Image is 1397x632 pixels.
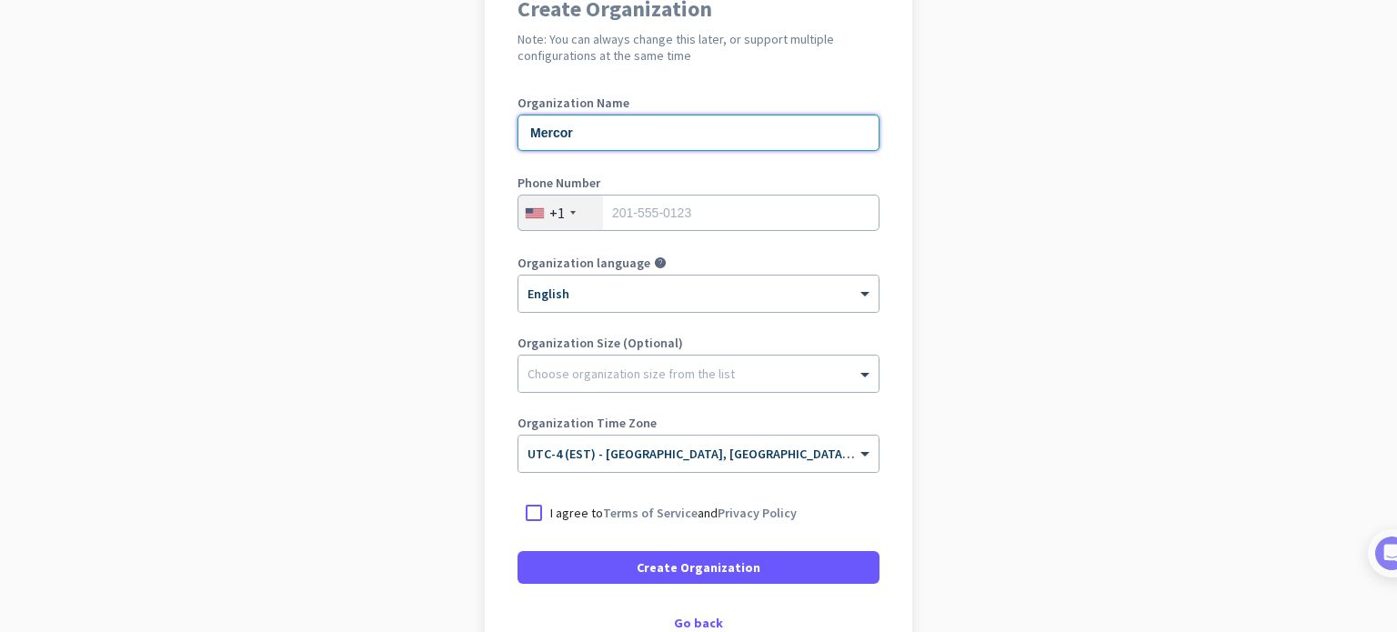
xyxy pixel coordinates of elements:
div: +1 [549,204,565,222]
span: Create Organization [637,558,760,577]
a: Privacy Policy [718,505,797,521]
i: help [654,256,667,269]
button: Create Organization [518,551,879,584]
label: Organization Time Zone [518,416,879,429]
a: Terms of Service [603,505,698,521]
input: What is the name of your organization? [518,115,879,151]
div: Go back [518,617,879,629]
p: I agree to and [550,504,797,522]
label: Organization Size (Optional) [518,336,879,349]
label: Phone Number [518,176,879,189]
label: Organization Name [518,96,879,109]
h2: Note: You can always change this later, or support multiple configurations at the same time [518,31,879,64]
input: 201-555-0123 [518,195,879,231]
label: Organization language [518,256,650,269]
